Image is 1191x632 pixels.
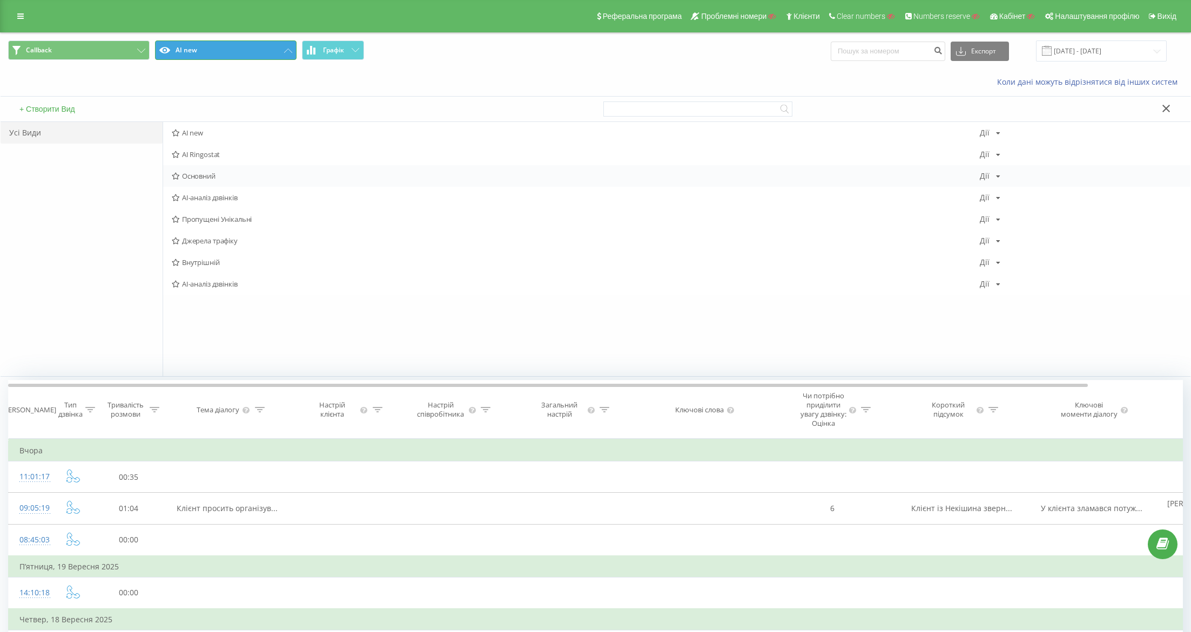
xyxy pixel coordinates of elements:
[307,400,357,419] div: Настрій клієнта
[2,405,56,414] div: [PERSON_NAME]
[701,12,766,21] span: Проблемні номери
[172,194,980,201] span: AI-аналіз дзвінків
[1060,400,1119,419] div: Ключові моменти діалогу
[923,400,974,419] div: Короткий підсумок
[793,12,820,21] span: Клієнти
[415,400,467,419] div: Настрій співробітника
[172,129,980,137] span: AI new
[19,582,41,603] div: 14:10:18
[177,503,278,513] span: Клієнт просить організув...
[302,40,364,60] button: Графік
[1041,503,1142,513] span: У клієнта зламався потуж...
[16,104,78,114] button: + Створити Вид
[26,46,52,55] span: Callback
[172,215,980,223] span: Пропущені Унікальні
[172,237,980,244] span: Джерела трафіку
[172,172,980,180] span: Основний
[95,493,163,524] td: 01:04
[951,42,1009,61] button: Експорт
[95,461,163,493] td: 00:35
[603,12,682,21] span: Реферальна програма
[980,151,990,158] div: Дії
[95,524,163,556] td: 00:00
[831,42,945,61] input: Пошук за номером
[768,493,897,524] td: 6
[980,259,990,266] div: Дії
[980,280,990,288] div: Дії
[19,529,41,551] div: 08:45:03
[675,405,724,414] div: Ключові слова
[534,400,586,419] div: Загальний настрій
[999,12,1026,21] span: Кабінет
[197,405,239,414] div: Тема діалогу
[19,498,41,519] div: 09:05:19
[8,40,150,60] button: Callback
[1159,104,1174,115] button: Закрити
[95,577,163,609] td: 00:00
[1055,12,1139,21] span: Налаштування профілю
[104,400,147,419] div: Тривалість розмови
[19,466,41,487] div: 11:01:17
[58,400,83,419] div: Тип дзвінка
[323,46,344,54] span: Графік
[913,12,970,21] span: Numbers reserve
[1,122,163,144] div: Усі Види
[172,151,980,158] span: AI Ringostat
[1158,12,1176,21] span: Вихід
[980,237,990,244] div: Дії
[172,280,980,288] span: AI-аналіз дзвінків
[172,259,980,266] span: Внутрішній
[997,77,1183,87] a: Коли дані можуть відрізнятися вiд інших систем
[800,391,847,428] div: Чи потрібно приділити увагу дзвінку: Оцінка
[980,129,990,137] div: Дії
[837,12,885,21] span: Clear numbers
[980,215,990,223] div: Дії
[980,172,990,180] div: Дії
[980,194,990,201] div: Дії
[155,40,297,60] button: AI new
[911,503,1012,513] span: Клієнт із Некішина зверн...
